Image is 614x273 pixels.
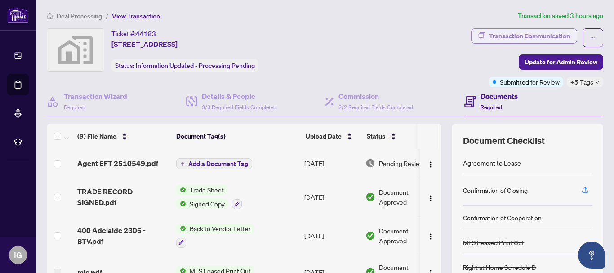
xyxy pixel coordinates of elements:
[306,131,342,141] span: Upload Date
[136,30,156,38] span: 44183
[112,12,160,20] span: View Transaction
[481,104,502,111] span: Required
[423,228,438,243] button: Logo
[525,55,597,69] span: Update for Admin Review
[57,12,102,20] span: Deal Processing
[423,190,438,204] button: Logo
[176,158,252,169] button: Add a Document Tag
[423,156,438,170] button: Logo
[302,124,363,149] th: Upload Date
[77,186,169,208] span: TRADE RECORD SIGNED.pdf
[176,224,186,233] img: Status Icon
[180,161,185,166] span: plus
[301,149,362,178] td: [DATE]
[427,195,434,202] img: Logo
[427,161,434,168] img: Logo
[367,131,385,141] span: Status
[481,91,518,102] h4: Documents
[106,11,108,21] li: /
[463,158,521,168] div: Agreement to Lease
[595,80,600,85] span: down
[186,199,228,209] span: Signed Copy
[338,104,413,111] span: 2/2 Required Fields Completed
[111,28,156,39] div: Ticket #:
[202,91,276,102] h4: Details & People
[176,185,186,195] img: Status Icon
[186,224,254,233] span: Back to Vendor Letter
[489,29,570,43] div: Transaction Communication
[74,124,173,149] th: (9) File Name
[379,226,435,246] span: Document Approved
[365,231,375,241] img: Document Status
[463,262,536,272] div: Right at Home Schedule B
[463,134,545,147] span: Document Checklist
[379,187,435,207] span: Document Approved
[176,199,186,209] img: Status Icon
[7,7,29,23] img: logo
[471,28,577,44] button: Transaction Communication
[136,62,255,70] span: Information Updated - Processing Pending
[590,35,596,41] span: ellipsis
[518,11,603,21] article: Transaction saved 3 hours ago
[77,158,158,169] span: Agent EFT 2510549.pdf
[365,192,375,202] img: Document Status
[338,91,413,102] h4: Commission
[301,216,362,255] td: [DATE]
[14,249,22,261] span: IG
[379,158,424,168] span: Pending Review
[519,54,603,70] button: Update for Admin Review
[111,59,258,72] div: Status:
[500,77,560,87] span: Submitted for Review
[202,104,276,111] span: 3/3 Required Fields Completed
[363,124,440,149] th: Status
[463,213,542,223] div: Confirmation of Cooperation
[570,77,593,87] span: +5 Tags
[176,158,252,170] button: Add a Document Tag
[47,29,104,71] img: svg%3e
[77,225,169,246] span: 400 Adelaide 2306 - BTV.pdf
[176,185,242,209] button: Status IconTrade SheetStatus IconSigned Copy
[77,131,116,141] span: (9) File Name
[186,185,227,195] span: Trade Sheet
[365,158,375,168] img: Document Status
[173,124,302,149] th: Document Tag(s)
[301,178,362,216] td: [DATE]
[188,161,248,167] span: Add a Document Tag
[64,104,85,111] span: Required
[64,91,127,102] h4: Transaction Wizard
[47,13,53,19] span: home
[427,233,434,240] img: Logo
[463,185,528,195] div: Confirmation of Closing
[578,242,605,269] button: Open asap
[111,39,178,49] span: [STREET_ADDRESS]
[463,237,524,247] div: MLS Leased Print Out
[176,224,254,248] button: Status IconBack to Vendor Letter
